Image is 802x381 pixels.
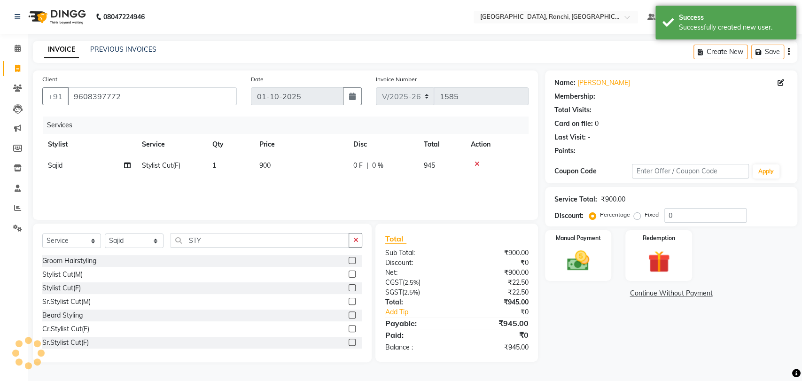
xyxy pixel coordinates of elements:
button: +91 [42,87,69,105]
label: Redemption [643,234,675,242]
button: Save [751,45,784,59]
span: SGST [385,288,402,296]
div: ₹945.00 [457,342,536,352]
div: Points: [554,146,576,156]
span: 2.5% [404,288,418,296]
div: Last Visit: [554,132,586,142]
div: Success [679,13,789,23]
th: Service [136,134,207,155]
div: 0 [595,119,599,129]
a: INVOICE [44,41,79,58]
div: ₹22.50 [457,288,536,297]
div: Discount: [554,211,584,221]
span: 900 [259,161,271,170]
input: Search by Name/Mobile/Email/Code [68,87,237,105]
th: Action [465,134,529,155]
div: Balance : [378,342,457,352]
div: ₹945.00 [457,297,536,307]
input: Search or Scan [171,233,349,248]
div: Name: [554,78,576,88]
div: ₹900.00 [457,248,536,258]
div: Beard Styling [42,311,83,320]
div: Card on file: [554,119,593,129]
label: Date [251,75,264,84]
div: Total Visits: [554,105,592,115]
span: | [366,161,368,171]
span: Total [385,234,406,244]
div: Paid: [378,329,457,341]
label: Invoice Number [376,75,417,84]
a: [PERSON_NAME] [577,78,630,88]
div: ₹22.50 [457,278,536,288]
span: 0 F [353,161,363,171]
div: ₹0 [470,307,536,317]
div: Coupon Code [554,166,632,176]
span: Stylist Cut(F) [142,161,180,170]
span: CGST [385,278,402,287]
div: Groom Hairstyling [42,256,96,266]
img: _cash.svg [560,248,596,273]
div: Services [43,117,536,134]
label: Percentage [600,210,630,219]
th: Disc [348,134,418,155]
div: Successfully created new user. [679,23,789,32]
a: Continue Without Payment [547,288,795,298]
label: Fixed [645,210,659,219]
div: ₹945.00 [457,318,536,329]
a: PREVIOUS INVOICES [90,45,156,54]
div: ( ) [378,278,457,288]
div: Discount: [378,258,457,268]
a: Add Tip [378,307,470,317]
input: Enter Offer / Coupon Code [632,164,749,179]
div: ₹900.00 [457,268,536,278]
img: logo [24,4,88,30]
div: Stylist Cut(M) [42,270,83,280]
div: ₹900.00 [601,194,625,204]
div: ( ) [378,288,457,297]
div: Net: [378,268,457,278]
b: 08047224946 [103,4,145,30]
img: _gift.svg [641,248,677,275]
div: ₹0 [457,258,536,268]
div: ₹0 [457,329,536,341]
th: Total [418,134,465,155]
div: Payable: [378,318,457,329]
th: Qty [207,134,254,155]
span: 0 % [372,161,383,171]
span: Sajid [48,161,62,170]
div: Sr.Stylist Cut(F) [42,338,89,348]
div: Service Total: [554,194,597,204]
div: Total: [378,297,457,307]
button: Create New [693,45,747,59]
span: 945 [424,161,435,170]
div: - [588,132,591,142]
th: Stylist [42,134,136,155]
div: Cr.Stylist Cut(F) [42,324,89,334]
div: Sub Total: [378,248,457,258]
span: 2.5% [404,279,418,286]
div: Stylist Cut(F) [42,283,81,293]
button: Apply [753,164,779,179]
th: Price [254,134,348,155]
span: 1 [212,161,216,170]
div: Membership: [554,92,595,101]
label: Client [42,75,57,84]
label: Manual Payment [556,234,601,242]
div: Sr.Stylist Cut(M) [42,297,91,307]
